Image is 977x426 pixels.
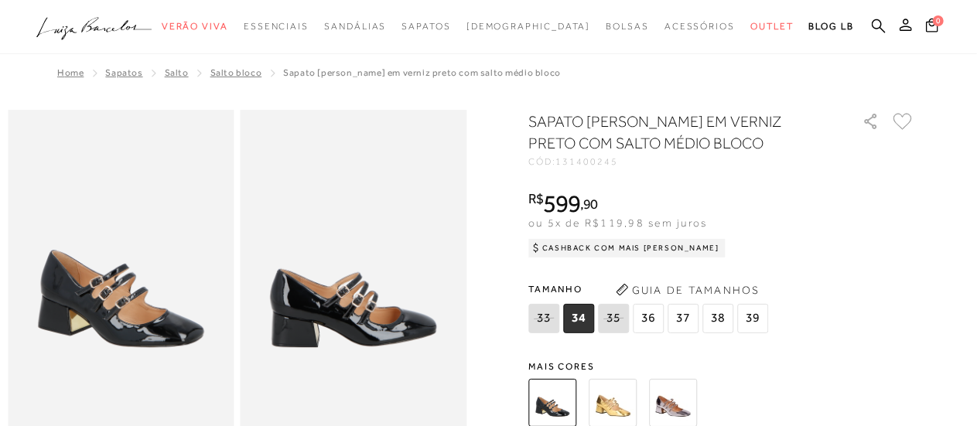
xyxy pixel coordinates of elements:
[324,21,386,32] span: Sandálias
[165,67,189,78] a: Salto
[283,67,561,78] span: SAPATO [PERSON_NAME] EM VERNIZ PRETO COM SALTO MÉDIO BLOCO
[244,12,309,41] a: categoryNavScreenReaderText
[921,17,943,38] button: 0
[737,304,768,333] span: 39
[466,12,591,41] a: noSubCategoriesText
[210,67,262,78] a: Salto Bloco
[401,12,450,41] a: categoryNavScreenReaderText
[162,21,228,32] span: Verão Viva
[528,239,726,257] div: Cashback com Mais [PERSON_NAME]
[466,21,591,32] span: [DEMOGRAPHIC_DATA]
[57,67,84,78] a: Home
[162,12,228,41] a: categoryNavScreenReaderText
[750,12,794,41] a: categoryNavScreenReaderText
[664,12,735,41] a: categoryNavScreenReaderText
[933,15,944,26] span: 0
[664,21,735,32] span: Acessórios
[598,304,629,333] span: 35
[606,12,649,41] a: categoryNavScreenReaderText
[556,156,618,167] span: 131400245
[324,12,386,41] a: categoryNavScreenReaderText
[580,197,598,211] i: ,
[244,21,309,32] span: Essenciais
[528,362,915,371] span: Mais cores
[528,304,559,333] span: 33
[702,304,733,333] span: 38
[528,216,707,229] span: ou 5x de R$119,98 sem juros
[610,278,765,302] button: Guia de Tamanhos
[750,21,794,32] span: Outlet
[606,21,649,32] span: Bolsas
[668,304,699,333] span: 37
[401,21,450,32] span: Sapatos
[528,192,544,206] i: R$
[809,12,854,41] a: BLOG LB
[544,189,580,217] span: 599
[633,304,664,333] span: 36
[528,278,772,301] span: Tamanho
[809,21,854,32] span: BLOG LB
[563,304,594,333] span: 34
[583,196,598,212] span: 90
[528,111,818,154] h1: SAPATO [PERSON_NAME] EM VERNIZ PRETO COM SALTO MÉDIO BLOCO
[105,67,142,78] a: Sapatos
[528,157,838,166] div: CÓD:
